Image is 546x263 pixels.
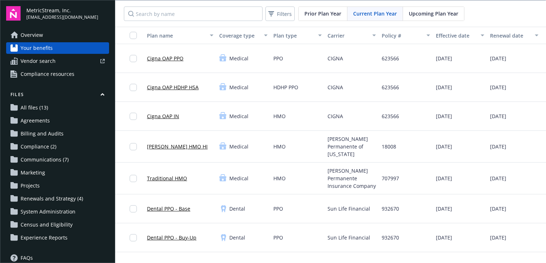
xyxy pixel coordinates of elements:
button: Plan name [144,27,216,44]
span: Prior Plan Year [304,10,341,17]
a: Agreements [6,115,109,126]
a: Cigna OAP PPO [147,55,183,62]
span: System Administration [21,206,75,217]
span: Filters [277,10,292,18]
span: [EMAIL_ADDRESS][DOMAIN_NAME] [26,14,98,21]
input: Select all [130,32,137,39]
button: Policy # [379,27,433,44]
span: [DATE] [490,174,506,182]
span: Current Plan Year [353,10,397,17]
span: [DATE] [436,174,452,182]
a: Cigna OAP IN [147,112,179,120]
span: PPO [273,234,283,241]
a: Your benefits [6,42,109,54]
span: Medical [229,174,248,182]
div: Policy # [382,32,422,39]
span: HDHP PPO [273,83,298,91]
span: Overview [21,29,43,41]
a: System Administration [6,206,109,217]
span: 623566 [382,112,399,120]
span: [DATE] [436,143,452,150]
span: Compliance (2) [21,141,56,152]
span: Billing and Audits [21,128,64,139]
a: Dental PPO - Base [147,205,190,212]
div: Coverage type [219,32,260,39]
span: Dental [229,205,245,212]
a: Renewals and Strategy (4) [6,193,109,204]
span: Medical [229,112,248,120]
input: Toggle Row Selected [130,55,137,62]
a: Communications (7) [6,154,109,165]
span: [DATE] [490,205,506,212]
button: Carrier [325,27,379,44]
input: Toggle Row Selected [130,143,137,150]
button: Renewal date [487,27,541,44]
span: Marketing [21,167,45,178]
span: [DATE] [490,112,506,120]
a: Cigna OAP HDHP HSA [147,83,199,91]
a: Dental PPO - Buy-Up [147,234,196,241]
button: Coverage type [216,27,270,44]
button: MetricStream, Inc.[EMAIL_ADDRESS][DOMAIN_NAME] [26,6,109,21]
span: Medical [229,143,248,150]
a: Projects [6,180,109,191]
span: Dental [229,234,245,241]
a: Census and Eligibility [6,219,109,230]
input: Toggle Row Selected [130,205,137,212]
span: 932670 [382,205,399,212]
a: Marketing [6,167,109,178]
span: MetricStream, Inc. [26,7,98,14]
a: Vendor search [6,55,109,67]
span: Projects [21,180,40,191]
div: Carrier [328,32,368,39]
span: [DATE] [436,83,452,91]
span: Medical [229,55,248,62]
button: Filters [265,7,295,21]
input: Toggle Row Selected [130,175,137,182]
a: Experience Reports [6,232,109,243]
div: Plan name [147,32,205,39]
span: [DATE] [436,234,452,241]
img: navigator-logo.svg [6,6,21,21]
button: Plan type [270,27,325,44]
span: Medical [229,83,248,91]
button: Effective date [433,27,487,44]
input: Toggle Row Selected [130,84,137,91]
span: Renewals and Strategy (4) [21,193,83,204]
a: Overview [6,29,109,41]
span: Communications (7) [21,154,69,165]
span: CIGNA [328,112,343,120]
span: [DATE] [490,234,506,241]
span: 18008 [382,143,396,150]
span: 623566 [382,83,399,91]
div: Effective date [436,32,476,39]
span: 932670 [382,234,399,241]
span: [DATE] [436,112,452,120]
span: [PERSON_NAME] Permanente Insurance Company [328,167,376,190]
span: [DATE] [490,143,506,150]
span: All files (13) [21,102,48,113]
span: Compliance resources [21,68,74,80]
span: Agreements [21,115,50,126]
span: 707997 [382,174,399,182]
span: Your benefits [21,42,53,54]
span: Upcoming Plan Year [409,10,458,17]
span: [DATE] [490,83,506,91]
span: PPO [273,205,283,212]
input: Toggle Row Selected [130,234,137,241]
span: Experience Reports [21,232,68,243]
span: [DATE] [436,205,452,212]
span: [PERSON_NAME] Permanente of [US_STATE] [328,135,376,158]
span: HMO [273,143,286,150]
span: Filters [267,9,293,19]
span: Census and Eligibility [21,219,73,230]
span: PPO [273,55,283,62]
input: Toggle Row Selected [130,113,137,120]
span: [DATE] [436,55,452,62]
a: All files (13) [6,102,109,113]
span: Sun Life Financial [328,205,370,212]
div: Renewal date [490,32,530,39]
div: Plan type [273,32,314,39]
span: CIGNA [328,55,343,62]
span: HMO [273,174,286,182]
